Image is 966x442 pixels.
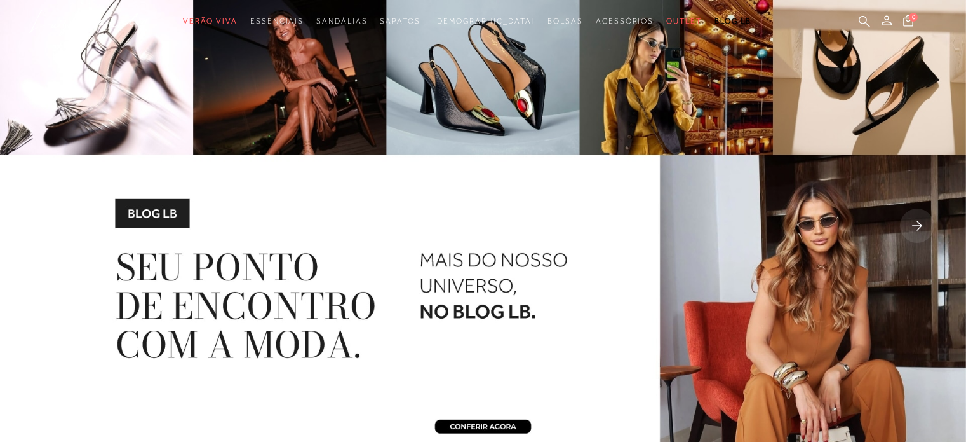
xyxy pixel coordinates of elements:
a: noSubCategoriesText [316,10,367,33]
a: noSubCategoriesText [250,10,304,33]
a: noSubCategoriesText [666,10,702,33]
span: Essenciais [250,17,304,25]
a: noSubCategoriesText [596,10,654,33]
span: Sapatos [380,17,420,25]
span: 0 [909,13,918,22]
span: Sandálias [316,17,367,25]
span: Bolsas [547,17,583,25]
a: noSubCategoriesText [183,10,238,33]
button: 0 [899,14,917,31]
a: noSubCategoriesText [433,10,535,33]
span: Verão Viva [183,17,238,25]
span: Outlet [666,17,702,25]
a: noSubCategoriesText [380,10,420,33]
span: BLOG LB [714,17,751,25]
span: Acessórios [596,17,654,25]
span: [DEMOGRAPHIC_DATA] [433,17,535,25]
a: BLOG LB [714,10,751,33]
a: noSubCategoriesText [547,10,583,33]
